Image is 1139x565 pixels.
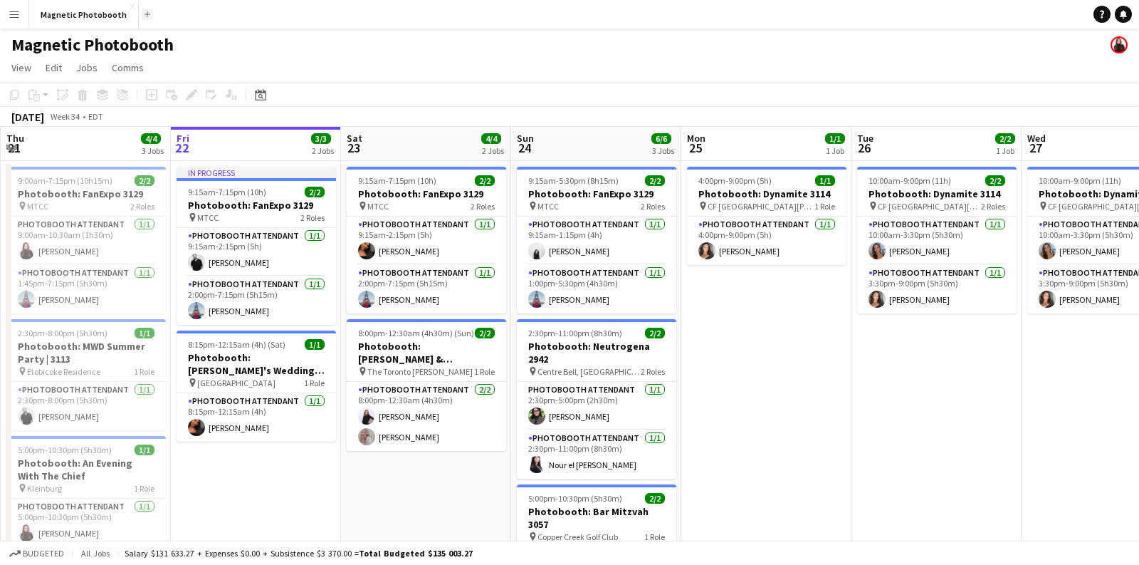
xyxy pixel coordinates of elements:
[347,187,506,200] h3: Photobooth: FanExpo 3129
[826,145,844,156] div: 1 Job
[517,167,676,313] app-job-card: 9:15am-5:30pm (8h15m)2/2Photobooth: FanExpo 3129 MTCC2 RolesPhotobooth Attendant1/19:15am-1:15pm ...
[6,436,166,547] app-job-card: 5:00pm-10:30pm (5h30m)1/1Photobooth: An Evening With The Chief Kleinburg1 RolePhotobooth Attendan...
[517,430,676,479] app-card-role: Photobooth Attendant1/12:30pm-11:00pm (8h30m)Nour el [PERSON_NAME]
[135,175,154,186] span: 2/2
[857,187,1017,200] h3: Photobooth: Dynamite 3114
[18,328,107,338] span: 2:30pm-8:00pm (5h30m)
[652,145,674,156] div: 3 Jobs
[311,133,331,144] span: 3/3
[528,328,622,338] span: 2:30pm-11:00pm (8h30m)
[528,493,622,504] span: 5:00pm-10:30pm (5h30m)
[687,167,846,265] app-job-card: 4:00pm-9:00pm (5h)1/1Photobooth: Dynamite 3114 CF [GEOGRAPHIC_DATA][PERSON_NAME]1 RolePhotobooth ...
[517,340,676,366] h3: Photobooth: Neutrogena 2942
[868,175,951,186] span: 10:00am-9:00pm (11h)
[1111,36,1128,53] app-user-avatar: Maria Lopes
[347,265,506,313] app-card-role: Photobooth Attendant1/12:00pm-7:15pm (5h15m)[PERSON_NAME]
[814,201,835,212] span: 1 Role
[517,265,676,313] app-card-role: Photobooth Attendant1/11:00pm-5:30pm (4h30m)[PERSON_NAME]
[11,61,31,74] span: View
[6,265,166,313] app-card-role: Photobooth Attendant1/11:45pm-7:15pm (5h30m)[PERSON_NAME]
[27,201,48,212] span: MTCC
[106,58,149,77] a: Comms
[112,61,144,74] span: Comms
[23,549,64,559] span: Budgeted
[367,366,473,377] span: The Toronto [PERSON_NAME]
[1027,132,1046,145] span: Wed
[6,319,166,430] div: 2:30pm-8:00pm (5h30m)1/1Photobooth: MWD Summer Party | 3113 Etobicoke Residence1 RolePhotobooth A...
[537,366,641,377] span: Centre Bell, [GEOGRAPHIC_DATA]
[687,132,705,145] span: Mon
[698,175,772,186] span: 4:00pm-9:00pm (5h)
[645,175,665,186] span: 2/2
[645,328,665,338] span: 2/2
[6,457,166,482] h3: Photobooth: An Evening With The Chief
[6,217,166,265] app-card-role: Photobooth Attendant1/19:00am-10:30am (1h30m)[PERSON_NAME]
[6,167,166,313] app-job-card: 9:00am-7:15pm (10h15m)2/2Photobooth: FanExpo 3129 MTCC2 RolesPhotobooth Attendant1/19:00am-10:30a...
[345,140,362,156] span: 23
[141,133,161,144] span: 4/4
[367,201,389,212] span: MTCC
[1025,140,1046,156] span: 27
[528,175,619,186] span: 9:15am-5:30pm (8h15m)
[78,548,112,559] span: All jobs
[188,339,285,350] span: 8:15pm-12:15am (4h) (Sat)
[995,133,1015,144] span: 2/2
[88,111,103,122] div: EDT
[27,366,100,377] span: Etobicoke Residence
[641,201,665,212] span: 2 Roles
[6,187,166,200] h3: Photobooth: FanExpo 3129
[1039,175,1121,186] span: 10:00am-9:00pm (11h)
[985,175,1005,186] span: 2/2
[347,132,362,145] span: Sat
[517,132,534,145] span: Sun
[517,505,676,531] h3: Photobooth: Bar Mitzvah 3057
[305,339,325,350] span: 1/1
[981,201,1005,212] span: 2 Roles
[878,201,981,212] span: CF [GEOGRAPHIC_DATA][PERSON_NAME]
[347,319,506,451] app-job-card: 8:00pm-12:30am (4h30m) (Sun)2/2Photobooth: [PERSON_NAME] & [PERSON_NAME]'s Wedding 2955 The Toron...
[474,366,495,377] span: 1 Role
[47,111,83,122] span: Week 34
[687,217,846,265] app-card-role: Photobooth Attendant1/14:00pm-9:00pm (5h)[PERSON_NAME]
[644,532,665,542] span: 1 Role
[708,201,814,212] span: CF [GEOGRAPHIC_DATA][PERSON_NAME]
[125,548,473,559] div: Salary $131 633.27 + Expenses $0.00 + Subsistence $3 370.00 =
[651,133,671,144] span: 6/6
[347,382,506,451] app-card-role: Photobooth Attendant2/28:00pm-12:30am (4h30m)[PERSON_NAME][PERSON_NAME]
[6,499,166,547] app-card-role: Photobooth Attendant1/15:00pm-10:30pm (5h30m)[PERSON_NAME]
[177,276,336,325] app-card-role: Photobooth Attendant1/12:00pm-7:15pm (5h15m)[PERSON_NAME]
[29,1,139,28] button: Magnetic Photobooth
[825,133,845,144] span: 1/1
[347,167,506,313] app-job-card: 9:15am-7:15pm (10h)2/2Photobooth: FanExpo 3129 MTCC2 RolesPhotobooth Attendant1/19:15am-2:15pm (5...
[197,212,219,223] span: MTCC
[27,483,62,494] span: Kleinburg
[641,366,665,377] span: 2 Roles
[857,167,1017,313] div: 10:00am-9:00pm (11h)2/2Photobooth: Dynamite 3114 CF [GEOGRAPHIC_DATA][PERSON_NAME]2 RolesPhotoboo...
[312,145,334,156] div: 2 Jobs
[347,340,506,366] h3: Photobooth: [PERSON_NAME] & [PERSON_NAME]'s Wedding 2955
[130,201,154,212] span: 2 Roles
[475,328,495,338] span: 2/2
[358,175,436,186] span: 9:15am-7:15pm (10h)
[40,58,68,77] a: Edit
[177,393,336,442] app-card-role: Photobooth Attendant1/18:15pm-12:15am (4h)[PERSON_NAME]
[188,187,266,197] span: 9:15am-7:15pm (10h)
[300,212,325,223] span: 2 Roles
[857,132,873,145] span: Tue
[134,483,154,494] span: 1 Role
[515,140,534,156] span: 24
[177,331,336,442] app-job-card: 8:15pm-12:15am (4h) (Sat)1/1Photobooth: [PERSON_NAME]'s Wedding 2686 [GEOGRAPHIC_DATA]1 RolePhoto...
[645,493,665,504] span: 2/2
[6,382,166,430] app-card-role: Photobooth Attendant1/12:30pm-8:00pm (5h30m)[PERSON_NAME]
[857,217,1017,265] app-card-role: Photobooth Attendant1/110:00am-3:30pm (5h30m)[PERSON_NAME]
[177,167,336,325] app-job-card: In progress9:15am-7:15pm (10h)2/2Photobooth: FanExpo 3129 MTCC2 RolesPhotobooth Attendant1/19:15a...
[177,132,189,145] span: Fri
[482,145,504,156] div: 2 Jobs
[7,546,66,561] button: Budgeted
[687,187,846,200] h3: Photobooth: Dynamite 3114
